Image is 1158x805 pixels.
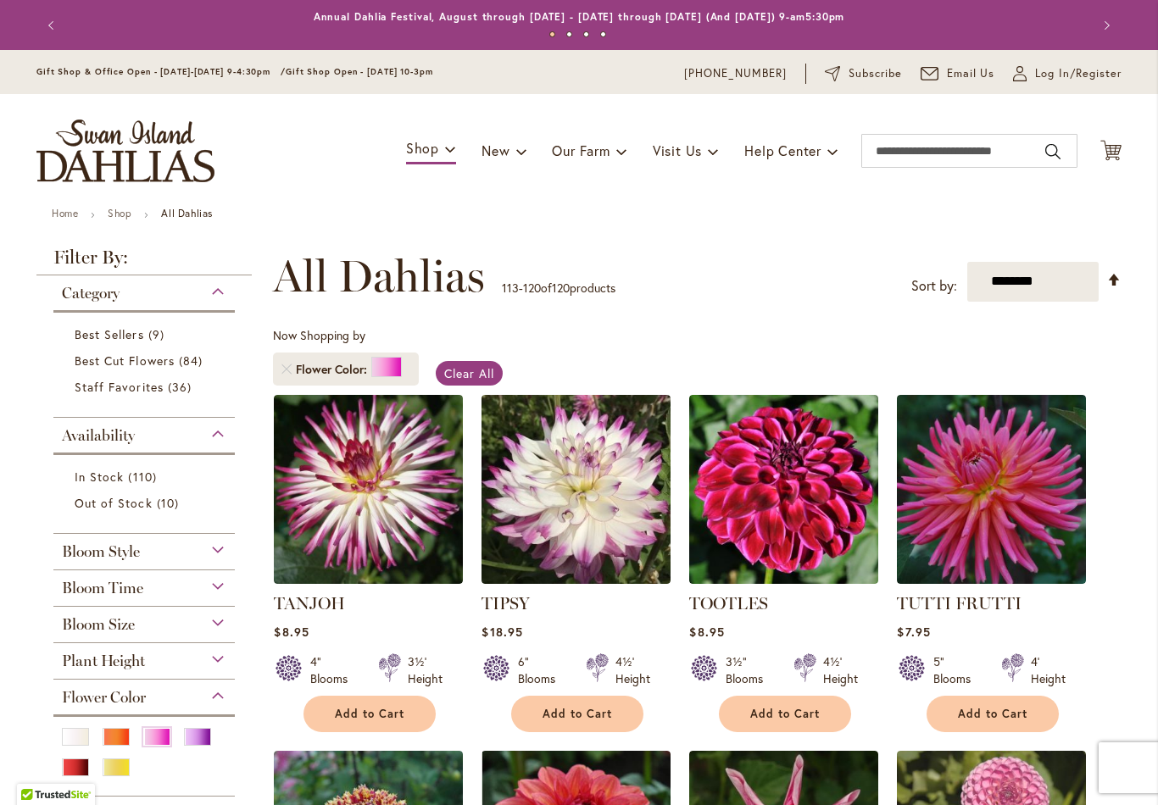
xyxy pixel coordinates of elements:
span: Bloom Time [62,579,143,597]
a: Home [52,207,78,219]
div: 6" Blooms [518,653,565,687]
button: 1 of 4 [549,31,555,37]
button: Next [1088,8,1122,42]
span: $18.95 [482,624,522,640]
span: Add to Cart [750,707,820,721]
img: TUTTI FRUTTI [897,395,1086,584]
span: 36 [168,378,196,396]
span: Help Center [744,142,821,159]
button: Add to Cart [303,696,436,732]
div: 4½' Height [615,653,650,687]
span: Out of Stock [75,495,153,511]
span: Best Sellers [75,326,144,342]
button: Add to Cart [719,696,851,732]
span: 84 [179,352,207,369]
span: Clear All [444,365,494,381]
a: Out of Stock 10 [75,494,218,512]
strong: All Dahlias [161,207,213,219]
span: Log In/Register [1035,65,1122,82]
strong: Filter By: [36,248,252,275]
a: Email Us [921,65,995,82]
button: Previous [36,8,70,42]
a: Remove Flower Color Pink [281,364,292,375]
button: 4 of 4 [600,31,606,37]
span: Now Shopping by [273,327,365,343]
span: Our Farm [552,142,610,159]
span: All Dahlias [273,251,485,302]
a: TUTTI FRUTTI [897,593,1022,613]
div: 5" Blooms [933,653,981,687]
a: Best Cut Flowers [75,352,218,369]
label: Sort by: [911,270,957,302]
span: Email Us [947,65,995,82]
span: Flower Color [62,688,146,707]
a: Subscribe [825,65,902,82]
span: Subscribe [849,65,902,82]
button: Add to Cart [927,696,1059,732]
button: 2 of 4 [566,31,572,37]
img: TANJOH [274,395,463,584]
a: In Stock 110 [75,468,218,486]
span: New [482,142,509,159]
span: 9 [148,325,169,343]
span: Bloom Style [62,542,140,561]
span: 110 [128,468,160,486]
a: [PHONE_NUMBER] [684,65,787,82]
span: Add to Cart [335,707,404,721]
a: Shop [108,207,131,219]
a: Best Sellers [75,325,218,343]
span: $8.95 [274,624,309,640]
span: Add to Cart [958,707,1027,721]
a: Staff Favorites [75,378,218,396]
div: 3½" Blooms [726,653,773,687]
span: 120 [552,280,570,296]
p: - of products [502,275,615,302]
span: Gift Shop & Office Open - [DATE]-[DATE] 9-4:30pm / [36,66,286,77]
span: Best Cut Flowers [75,353,175,369]
span: Availability [62,426,135,445]
button: 3 of 4 [583,31,589,37]
span: Bloom Size [62,615,135,634]
a: Tootles [689,571,878,587]
a: store logo [36,119,214,182]
span: 120 [523,280,541,296]
span: Add to Cart [543,707,612,721]
span: Shop [406,139,439,157]
span: Staff Favorites [75,379,164,395]
a: TIPSY [482,571,671,587]
span: Visit Us [653,142,702,159]
div: 3½' Height [408,653,443,687]
a: Clear All [436,361,503,386]
span: Gift Shop Open - [DATE] 10-3pm [286,66,433,77]
span: Plant Height [62,652,145,670]
span: 113 [502,280,519,296]
iframe: Launch Accessibility Center [13,745,60,792]
img: Tootles [689,395,878,584]
span: $8.95 [689,624,724,640]
a: TANJOH [274,593,345,613]
a: TANJOH [274,571,463,587]
span: Flower Color [296,361,371,378]
a: Annual Dahlia Festival, August through [DATE] - [DATE] through [DATE] (And [DATE]) 9-am5:30pm [314,10,845,23]
a: TIPSY [482,593,530,613]
span: $7.95 [897,624,930,640]
a: Log In/Register [1013,65,1122,82]
div: 4½' Height [823,653,858,687]
div: 4' Height [1031,653,1066,687]
a: TOOTLES [689,593,768,613]
div: 4" Blooms [310,653,358,687]
img: TIPSY [482,395,671,584]
span: Category [62,284,120,303]
button: Add to Cart [511,696,643,732]
span: 10 [157,494,183,512]
a: TUTTI FRUTTI [897,571,1086,587]
span: In Stock [75,469,124,485]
